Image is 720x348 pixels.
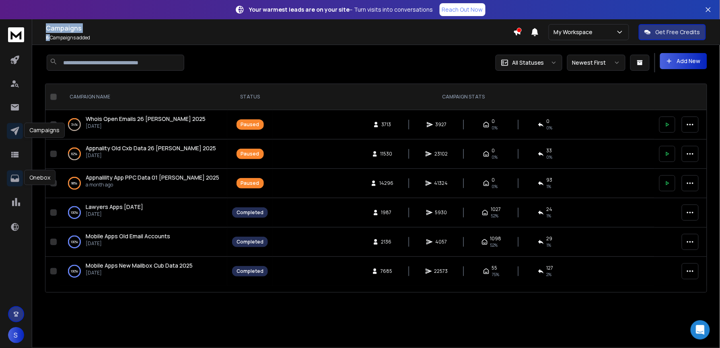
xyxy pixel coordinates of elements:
span: 22573 [434,268,448,274]
span: 14296 [379,180,393,186]
th: CAMPAIGN NAME [60,84,227,110]
span: 3927 [436,121,447,128]
p: [DATE] [86,152,216,159]
span: 55 [492,265,498,271]
span: 0 [547,118,550,125]
span: 0 [492,118,495,125]
p: [DATE] [86,240,170,247]
span: 52 % [491,213,498,219]
a: Whois Open Emails 26 [PERSON_NAME] 2025 [86,115,206,123]
div: Open Intercom Messenger [691,320,710,340]
h1: Campaigns [46,23,513,33]
button: S [8,327,24,343]
p: All Statuses [512,59,544,67]
span: 0 % [547,154,553,160]
span: 24 [547,206,553,213]
p: My Workspace [554,28,596,36]
strong: Your warmest leads are on your site [249,6,350,13]
span: 0 [492,147,495,154]
p: 98 % [72,179,78,187]
div: Completed [237,209,263,216]
p: a month ago [86,182,219,188]
p: Reach Out Now [442,6,483,14]
th: STATUS [227,84,273,110]
span: 1987 [381,209,392,216]
p: 34 % [71,121,78,129]
span: 0% [492,154,498,160]
td: 100%Mobile Apps New Mailbox Cub Data 2025[DATE] [60,257,227,286]
span: 1 % [547,213,551,219]
p: 62 % [72,150,78,158]
div: Completed [237,239,263,245]
div: Paused [241,151,259,157]
button: Get Free Credits [639,24,706,40]
span: 75 % [492,271,500,278]
td: 100%Mobile Apps Old Email Accounts[DATE] [60,227,227,257]
td: 62%Appnality Old Cxb Data 26 [PERSON_NAME] 2025[DATE] [60,139,227,169]
span: 4057 [435,239,447,245]
p: – Turn visits into conversations [249,6,433,14]
span: 29 [547,235,553,242]
span: 33 [547,147,552,154]
div: Paused [241,180,259,186]
span: 41324 [434,180,448,186]
a: Appnality Old Cxb Data 26 [PERSON_NAME] 2025 [86,144,216,152]
span: 2136 [381,239,392,245]
td: 98%Appnalility App PPC Data 01 [PERSON_NAME] 2025a month ago [60,169,227,198]
span: 1027 [491,206,501,213]
td: 34%Whois Open Emails 26 [PERSON_NAME] 2025[DATE] [60,110,227,139]
a: Mobile Apps Old Email Accounts [86,232,170,240]
span: 0% [492,183,498,190]
p: [DATE] [86,123,206,129]
p: [DATE] [86,270,193,276]
div: Onebox [24,170,56,185]
div: Campaigns [24,123,65,138]
span: 0% [492,125,498,131]
span: 93 [547,177,553,183]
span: 52 % [490,242,498,248]
p: 100 % [71,209,78,217]
span: Appnalility App PPC Data 01 [PERSON_NAME] 2025 [86,174,219,181]
span: 3713 [382,121,391,128]
span: 1 % [547,183,551,190]
p: 100 % [71,267,78,275]
span: 23102 [434,151,448,157]
span: 6 [46,34,49,41]
p: 100 % [71,238,78,246]
td: 100%Lawyers Apps [DATE][DATE] [60,198,227,227]
span: Mobile Apps New Mailbox Cub Data 2025 [86,262,193,269]
a: Appnalility App PPC Data 01 [PERSON_NAME] 2025 [86,174,219,182]
span: 0 [492,177,495,183]
span: 2 % [547,271,552,278]
button: Newest First [567,55,625,71]
img: logo [8,27,24,42]
span: 11530 [381,151,393,157]
a: Reach Out Now [440,3,485,16]
p: Get Free Credits [656,28,700,36]
p: Campaigns added [46,35,513,41]
span: 7685 [381,268,392,274]
span: 5930 [435,209,447,216]
span: 1098 [490,235,502,242]
span: 0 % [547,125,553,131]
div: Completed [237,268,263,274]
p: [DATE] [86,211,143,217]
a: Lawyers Apps [DATE] [86,203,143,211]
button: Add New [660,53,707,69]
span: 1 % [547,242,551,248]
th: CAMPAIGN STATS [273,84,654,110]
a: Mobile Apps New Mailbox Cub Data 2025 [86,262,193,270]
div: Paused [241,121,259,128]
span: 127 [547,265,553,271]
